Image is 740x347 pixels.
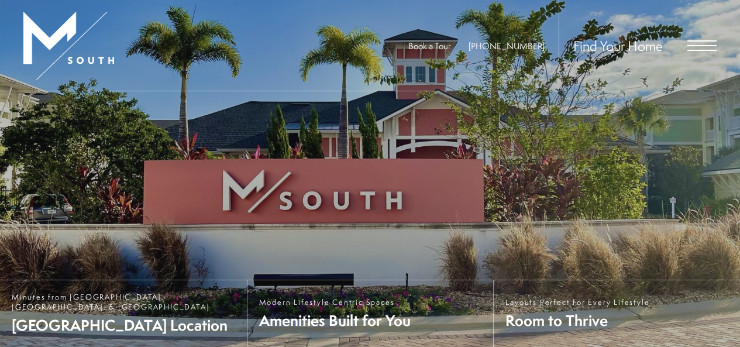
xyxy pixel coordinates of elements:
a: Book a Tour [408,40,451,52]
span: Explore Our Community [91,263,192,275]
a: Call Us at 813-570-8014 [469,40,545,52]
span: Minutes from [GEOGRAPHIC_DATA], [GEOGRAPHIC_DATA], & [GEOGRAPHIC_DATA] [12,292,235,312]
button: Open Menu [687,40,717,51]
a: Find Your Home [573,36,663,55]
p: Welcome Home to M South Apartment Homes [72,173,669,239]
img: MSouth [23,12,114,80]
span: [GEOGRAPHIC_DATA] Location [12,315,235,335]
span: [PHONE_NUMBER] [469,40,545,52]
a: Explore Our Community [72,256,212,284]
p: Exceptional Living in The Heart of [GEOGRAPHIC_DATA] [72,155,280,167]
